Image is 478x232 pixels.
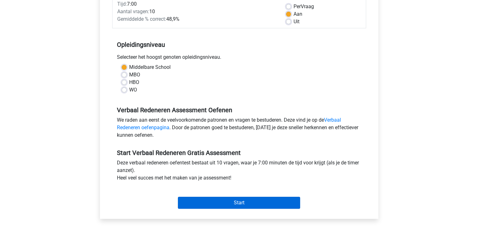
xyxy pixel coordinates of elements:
div: Deze verbaal redeneren oefentest bestaat uit 10 vragen, waar je 7:00 minuten de tijd voor krijgt ... [112,159,366,184]
label: Uit [294,18,299,25]
h5: Start Verbaal Redeneren Gratis Assessment [117,149,361,157]
h5: Verbaal Redeneren Assessment Oefenen [117,106,361,114]
div: 48,9% [113,15,281,23]
label: HBO [129,79,139,86]
span: Aantal vragen: [117,8,149,14]
label: MBO [129,71,140,79]
label: Middelbare School [129,64,171,71]
label: Aan [294,10,302,18]
div: Selecteer het hoogst genoten opleidingsniveau. [112,53,366,64]
input: Start [178,197,300,209]
label: Vraag [294,3,314,10]
span: Per [294,3,301,9]
h5: Opleidingsniveau [117,38,361,51]
span: Tijd: [117,1,127,7]
div: 7:00 [113,0,281,8]
div: We raden aan eerst de veelvoorkomende patronen en vragen te bestuderen. Deze vind je op de . Door... [112,116,366,141]
span: Gemiddelde % correct: [117,16,166,22]
label: WO [129,86,137,94]
div: 10 [113,8,281,15]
